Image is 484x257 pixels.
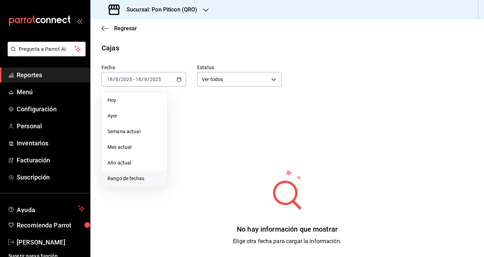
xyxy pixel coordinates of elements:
[107,77,113,82] input: --
[119,77,121,82] span: /
[17,104,84,114] span: Configuración
[5,50,86,58] a: Pregunta a Parrot AI
[115,77,119,82] input: --
[17,220,84,230] span: Recomienda Parrot
[17,155,84,165] span: Facturación
[114,25,137,32] span: Regresar
[233,238,341,244] span: Elige otra fecha para cargar la información.
[135,77,142,82] input: --
[17,238,84,247] span: [PERSON_NAME]
[17,204,75,213] span: Ayuda
[76,18,82,24] button: open_drawer_menu
[107,144,161,151] span: Mes actual
[197,65,282,70] label: Estatus
[233,224,341,234] div: No hay información que mostrar
[147,77,150,82] span: /
[102,43,119,53] div: Cajas
[107,175,161,182] span: Rango de fechas
[107,97,161,104] span: Hoy
[107,112,161,120] span: Ayer
[17,87,84,97] span: Menú
[17,121,84,131] span: Personal
[17,70,84,80] span: Reportes
[150,77,161,82] input: ----
[19,46,75,53] span: Pregunta a Parrot AI
[113,77,115,82] span: /
[121,77,132,82] input: ----
[144,77,147,82] input: --
[107,159,161,167] span: Año actual
[121,6,197,14] h3: Sucursal: Pon Piticon (QRO)
[107,128,161,135] span: Semana actual
[197,72,282,87] div: Ver todos
[17,172,84,182] span: Suscripción
[8,42,86,56] button: Pregunta a Parrot AI
[102,25,137,32] button: Regresar
[17,138,84,148] span: Inventarios
[142,77,144,82] span: /
[102,65,186,70] label: Fecha
[133,77,135,82] span: -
